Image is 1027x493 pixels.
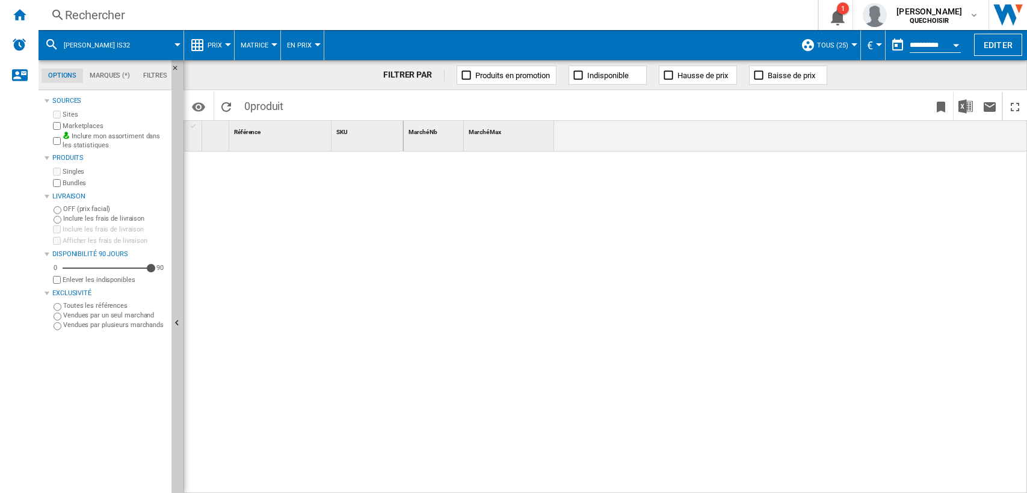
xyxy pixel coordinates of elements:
label: Enlever les indisponibles [63,275,167,284]
span: Baisse de prix [768,71,815,80]
span: Marché Nb [409,129,437,135]
div: Prix [190,30,228,60]
div: 0 [51,263,60,272]
button: Baisse de prix [749,66,827,85]
input: Bundles [53,179,61,187]
label: Marketplaces [63,121,167,130]
div: Sort None [466,121,554,139]
input: Inclure les frais de livraison [54,216,61,224]
button: Recharger [214,92,238,120]
button: Matrice [241,30,274,60]
button: Masquer [171,60,186,82]
span: produit [250,100,283,112]
label: Inclure mon assortiment dans les statistiques [63,132,167,150]
button: Open calendar [945,32,967,54]
md-slider: Disponibilité [63,262,151,274]
input: Afficher les frais de livraison [53,276,61,284]
span: Marché Max [469,129,501,135]
span: Hausse de prix [677,71,728,80]
md-tab-item: Options [42,69,83,83]
input: Afficher les frais de livraison [53,237,61,245]
span: € [867,39,873,52]
img: mysite-bg-18x18.png [63,132,70,139]
span: TOUS (25) [817,41,848,49]
div: Livraison [52,192,167,201]
span: Matrice [241,41,268,49]
button: Options [187,96,211,117]
div: Marché Nb Sort None [406,121,463,139]
b: QUECHOISIR [910,17,949,25]
span: braun is32 [64,41,130,49]
input: Vendues par plusieurs marchands [54,322,61,330]
div: Sort None [205,121,229,139]
div: [PERSON_NAME] is32 [45,30,177,60]
div: TOUS (25) [801,30,854,60]
button: md-calendar [886,33,910,57]
input: Singles [53,168,61,176]
button: [PERSON_NAME] is32 [64,30,142,60]
input: Toutes les références [54,303,61,311]
button: € [867,30,879,60]
div: Marché Max Sort None [466,121,554,139]
input: Vendues par un seul marchand [54,313,61,320]
img: profile.jpg [863,3,887,27]
button: Hausse de prix [659,66,737,85]
div: Sources [52,96,167,106]
label: Singles [63,167,167,176]
button: Télécharger au format Excel [954,92,978,120]
span: [PERSON_NAME] [896,5,962,17]
label: Afficher les frais de livraison [63,236,167,245]
md-tab-item: Marques (*) [83,69,137,83]
div: Sort None [406,121,463,139]
input: Marketplaces [53,122,61,130]
span: En Prix [287,41,312,49]
button: Envoyer ce rapport par email [978,92,1002,120]
span: Indisponible [587,71,629,80]
div: Sort None [334,121,403,139]
div: 1 [837,2,849,14]
button: Indisponible [569,66,647,85]
div: Exclusivité [52,289,167,298]
button: Produits en promotion [457,66,557,85]
label: Sites [63,110,167,119]
md-menu: Currency [861,30,886,60]
div: FILTRER PAR [383,69,445,81]
label: Inclure les frais de livraison [63,214,167,223]
img: excel-24x24.png [958,99,973,114]
label: Vendues par plusieurs marchands [63,320,167,329]
span: 0 [238,92,289,117]
label: OFF (prix facial) [63,204,167,213]
div: Sort None [232,121,331,139]
span: Produits en promotion [475,71,550,80]
input: Inclure les frais de livraison [53,225,61,233]
span: Prix [208,41,222,49]
span: Référence [234,129,261,135]
button: Editer [974,34,1022,56]
div: Produits [52,153,167,163]
img: alerts-logo.svg [12,37,26,52]
button: Créer un favoris [929,92,953,120]
label: Toutes les références [63,301,167,310]
div: Disponibilité 90 Jours [52,250,167,259]
label: Bundles [63,179,167,188]
div: SKU Sort None [334,121,403,139]
input: Inclure mon assortiment dans les statistiques [53,133,61,149]
button: TOUS (25) [817,30,854,60]
button: Plein écran [1003,92,1027,120]
label: Inclure les frais de livraison [63,225,167,234]
input: Sites [53,111,61,118]
input: OFF (prix facial) [54,206,61,214]
div: 90 [153,263,167,272]
div: Référence Sort None [232,121,331,139]
md-tab-item: Filtres [137,69,174,83]
button: Prix [208,30,228,60]
label: Vendues par un seul marchand [63,311,167,320]
span: SKU [336,129,348,135]
button: En Prix [287,30,318,60]
div: Rechercher [65,7,786,23]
